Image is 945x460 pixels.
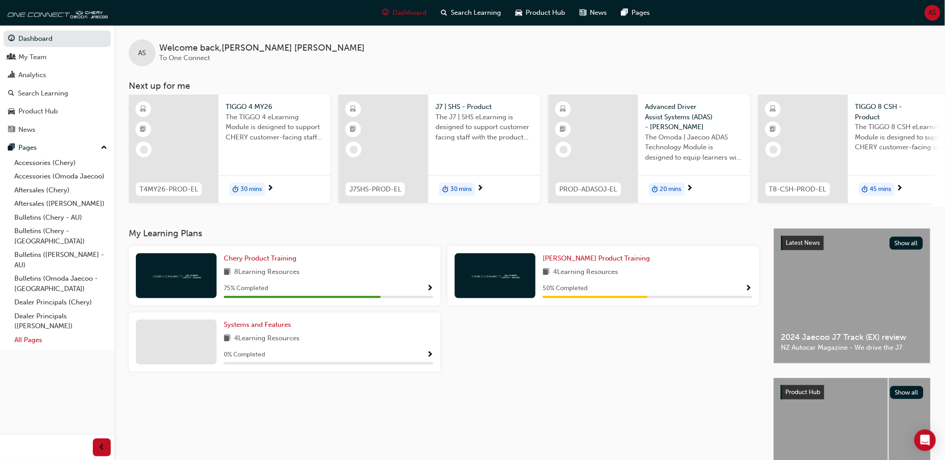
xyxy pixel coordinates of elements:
[590,8,607,18] span: News
[224,321,291,329] span: Systems and Features
[4,29,111,139] button: DashboardMy TeamAnalyticsSearch LearningProduct HubNews
[99,442,105,453] span: prev-icon
[11,224,111,248] a: Bulletins (Chery - [GEOGRAPHIC_DATA])
[929,8,936,18] span: AS
[18,143,37,153] div: Pages
[114,81,945,91] h3: Next up for me
[240,184,262,195] span: 30 mins
[152,271,201,280] img: oneconnect
[442,184,449,195] span: duration-icon
[781,343,923,353] span: NZ Autocar Magazine - We drive the J7.
[101,142,107,154] span: up-icon
[549,95,750,203] a: PROD-ADASOJ-ELAdvanced Driver Assist Systems (ADAS) - [PERSON_NAME]The Omoda | Jaecoo ADAS Techno...
[427,283,433,294] button: Show Progress
[781,332,923,343] span: 2024 Jaecoo J7 Track (EX) review
[770,104,776,115] span: learningResourceType_ELEARNING-icon
[129,228,759,239] h3: My Learning Plans
[350,146,358,154] span: learningRecordVerb_NONE-icon
[11,183,111,197] a: Aftersales (Chery)
[11,211,111,225] a: Bulletins (Chery - AU)
[339,95,540,203] a: J7SHS-PROD-ELJ7 | SHS - ProductThe J7 | SHS eLearning is designed to support customer facing staf...
[11,156,111,170] a: Accessories (Chery)
[349,184,401,195] span: J7SHS-PROD-EL
[159,54,210,62] span: To One Connect
[18,88,68,99] div: Search Learning
[139,48,146,58] span: AS
[925,5,941,21] button: AS
[560,104,566,115] span: learningResourceType_ELEARNING-icon
[4,103,111,120] a: Product Hub
[129,95,331,203] a: T4MY26-PROD-ELTIGGO 4 MY26The TIGGO 4 eLearning Module is designed to support CHERY customer-faci...
[786,239,820,247] span: Latest News
[18,52,47,62] div: My Team
[224,253,300,264] a: Chery Product Training
[232,184,239,195] span: duration-icon
[890,237,923,250] button: Show all
[383,7,389,18] span: guage-icon
[375,4,434,22] a: guage-iconDashboard
[645,102,743,132] span: Advanced Driver Assist Systems (ADAS) - [PERSON_NAME]
[11,248,111,272] a: Bulletins ([PERSON_NAME] - AU)
[4,122,111,138] a: News
[543,253,654,264] a: [PERSON_NAME] Product Training
[560,146,568,154] span: learningRecordVerb_NONE-icon
[140,124,147,135] span: booktick-icon
[427,351,433,359] span: Show Progress
[393,8,427,18] span: Dashboard
[770,124,776,135] span: booktick-icon
[226,112,323,143] span: The TIGGO 4 eLearning Module is designed to support CHERY customer-facing staff with the product ...
[632,8,650,18] span: Pages
[4,4,108,22] a: oneconnect
[18,106,58,117] div: Product Hub
[224,283,268,294] span: 75 % Completed
[4,139,111,156] button: Pages
[267,185,274,193] span: next-icon
[769,184,827,195] span: T8-CSH-PROD-EL
[224,350,265,360] span: 0 % Completed
[781,385,923,399] a: Product HubShow all
[224,267,231,278] span: book-icon
[8,90,14,98] span: search-icon
[11,197,111,211] a: Aftersales ([PERSON_NAME])
[18,70,46,80] div: Analytics
[4,67,111,83] a: Analytics
[427,349,433,360] button: Show Progress
[543,283,588,294] span: 50 % Completed
[509,4,573,22] a: car-iconProduct Hub
[4,30,111,47] a: Dashboard
[441,7,448,18] span: search-icon
[139,184,198,195] span: T4MY26-PROD-EL
[645,132,743,163] span: The Omoda | Jaecoo ADAS Technology Module is designed to equip learners with essential knowledge ...
[234,333,300,344] span: 4 Learning Resources
[434,4,509,22] a: search-iconSearch Learning
[4,49,111,65] a: My Team
[915,430,936,451] div: Open Intercom Messenger
[435,112,533,143] span: The J7 | SHS eLearning is designed to support customer facing staff with the product and sales in...
[234,267,300,278] span: 8 Learning Resources
[652,184,658,195] span: duration-icon
[770,146,778,154] span: learningRecordVerb_NONE-icon
[560,124,566,135] span: booktick-icon
[159,43,365,53] span: Welcome back , [PERSON_NAME] [PERSON_NAME]
[573,4,614,22] a: news-iconNews
[862,184,868,195] span: duration-icon
[614,4,658,22] a: pages-iconPages
[477,185,483,193] span: next-icon
[350,104,357,115] span: learningResourceType_ELEARNING-icon
[450,184,472,195] span: 30 mins
[745,285,752,293] span: Show Progress
[745,283,752,294] button: Show Progress
[687,185,693,193] span: next-icon
[622,7,628,18] span: pages-icon
[781,236,923,250] a: Latest NewsShow all
[660,184,682,195] span: 20 mins
[580,7,587,18] span: news-icon
[8,108,15,116] span: car-icon
[451,8,501,18] span: Search Learning
[8,71,15,79] span: chart-icon
[140,146,148,154] span: learningRecordVerb_NONE-icon
[8,53,15,61] span: people-icon
[543,254,650,262] span: [PERSON_NAME] Product Training
[543,267,549,278] span: book-icon
[224,254,296,262] span: Chery Product Training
